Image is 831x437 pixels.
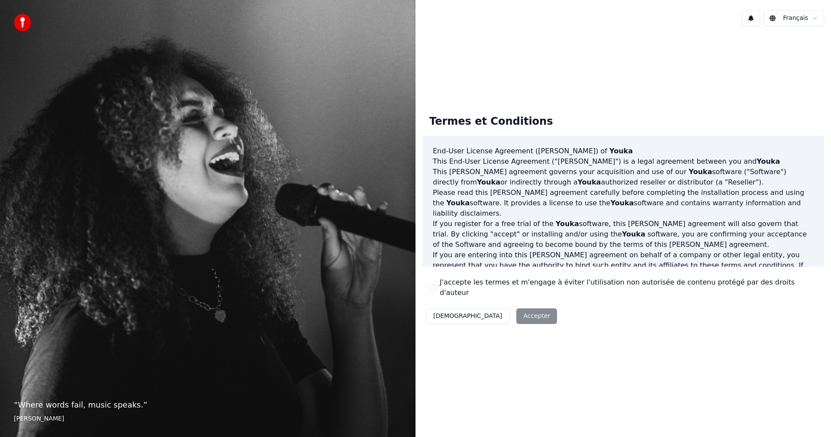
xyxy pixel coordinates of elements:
span: Youka [477,178,500,186]
img: youka [14,14,31,31]
span: Youka [757,157,780,165]
span: Youka [556,220,579,228]
label: J'accepte les termes et m'engage à éviter l'utilisation non autorisée de contenu protégé par des ... [440,277,817,298]
span: Youka [577,178,601,186]
span: Youka [622,230,645,238]
h3: End-User License Agreement ([PERSON_NAME]) of [433,146,814,156]
p: This End-User License Agreement ("[PERSON_NAME]") is a legal agreement between you and [433,156,814,167]
span: Youka [609,147,633,155]
button: [DEMOGRAPHIC_DATA] [426,308,509,324]
p: This [PERSON_NAME] agreement governs your acquisition and use of our software ("Software") direct... [433,167,814,188]
span: Youka [689,168,712,176]
span: Youka [610,199,634,207]
footer: [PERSON_NAME] [14,414,402,423]
div: Termes et Conditions [422,108,560,136]
span: Youka [446,199,470,207]
p: If you are entering into this [PERSON_NAME] agreement on behalf of a company or other legal entit... [433,250,814,291]
p: “ Where words fail, music speaks. ” [14,399,402,411]
p: Please read this [PERSON_NAME] agreement carefully before completing the installation process and... [433,188,814,219]
p: If you register for a free trial of the software, this [PERSON_NAME] agreement will also govern t... [433,219,814,250]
